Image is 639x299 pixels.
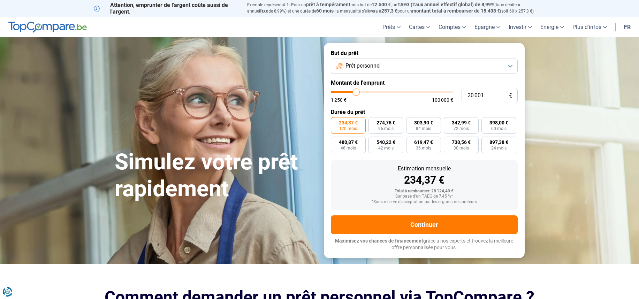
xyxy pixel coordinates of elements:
span: 36 mois [416,146,431,150]
span: 342,99 € [452,120,471,125]
span: Maximisez vos chances de financement [335,238,423,244]
span: 120 mois [339,127,357,131]
label: Durée du prêt [331,109,518,115]
span: 60 mois [316,8,334,14]
span: 257,3 € [381,8,397,14]
span: 540,22 € [376,140,395,145]
span: TAEG (Taux annuel effectif global) de 8,99% [397,2,494,7]
span: € [509,93,512,99]
span: montant total à rembourser de 15.438 € [412,8,500,14]
span: 619,47 € [414,140,433,145]
span: 60 mois [491,127,507,131]
div: Sur base d'un TAEG de 7,45 %* [336,194,512,199]
span: 72 mois [454,127,469,131]
div: 234,37 € [336,175,512,185]
span: Prêt personnel [345,62,381,70]
span: 303,90 € [414,120,433,125]
span: 24 mois [491,146,507,150]
span: 48 mois [341,146,356,150]
a: Énergie [536,17,568,37]
a: fr [620,17,635,37]
span: 30 mois [454,146,469,150]
a: Investir [504,17,536,37]
label: But du prêt [331,50,518,56]
span: 730,56 € [452,140,471,145]
label: Montant de l'emprunt [331,79,518,86]
span: 42 mois [378,146,394,150]
p: grâce à nos experts et trouvez la meilleure offre personnalisée pour vous. [331,238,518,251]
span: 12.500 € [372,2,391,7]
a: Prêts [378,17,405,37]
a: Plus d'infos [568,17,611,37]
span: 84 mois [416,127,431,131]
a: Comptes [434,17,470,37]
span: 1 250 € [331,98,347,102]
span: 96 mois [378,127,394,131]
div: *Sous réserve d'acceptation par les organismes prêteurs [336,200,512,205]
img: TopCompare [8,22,87,33]
h1: Simulez votre prêt rapidement [115,149,315,202]
span: 234,37 € [339,120,358,125]
span: fixe [260,8,268,14]
span: 398,00 € [489,120,508,125]
div: Estimation mensuelle [336,166,512,171]
span: 100 000 € [432,98,453,102]
span: 274,75 € [376,120,395,125]
p: Exemple représentatif : Pour un tous but de , un (taux débiteur annuel de 8,99%) et une durée de ... [247,2,546,14]
span: 480,87 € [339,140,358,145]
button: Prêt personnel [331,59,518,74]
a: Cartes [405,17,434,37]
button: Continuer [331,215,518,234]
span: prêt à tempérament [306,2,350,7]
p: Attention, emprunter de l'argent coûte aussi de l'argent. [94,2,239,15]
div: Total à rembourser: 28 124,40 € [336,189,512,194]
a: Épargne [470,17,504,37]
span: 897,38 € [489,140,508,145]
